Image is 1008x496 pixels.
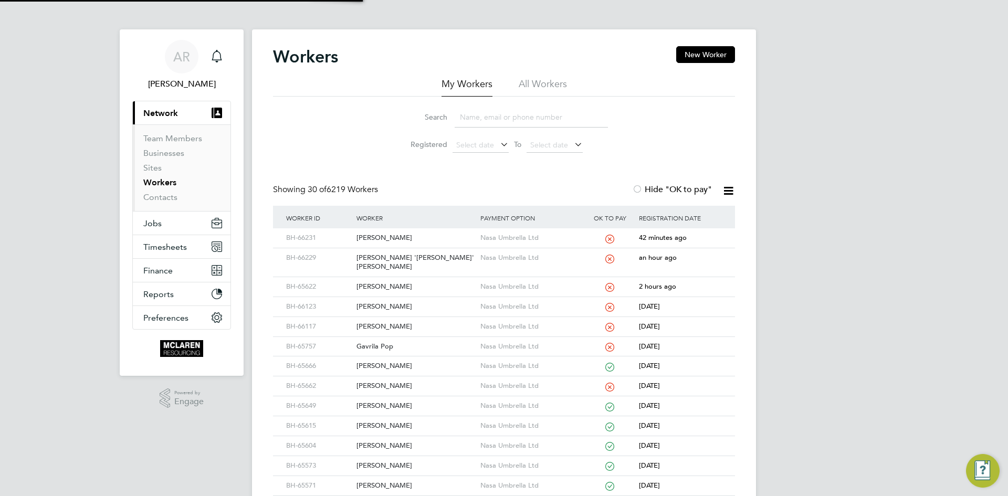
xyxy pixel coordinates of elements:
span: [DATE] [639,481,660,490]
nav: Main navigation [120,29,244,376]
div: BH-66231 [283,228,354,248]
span: AR [173,50,190,64]
span: [DATE] [639,342,660,351]
span: Select date [456,140,494,150]
div: [PERSON_NAME] [354,396,477,416]
a: BH-65666[PERSON_NAME]Nasa Umbrella Ltd[DATE] [283,356,724,365]
div: Nasa Umbrella Ltd [478,228,584,248]
button: Timesheets [133,235,230,258]
a: Contacts [143,192,177,202]
div: Payment Option [478,206,584,230]
img: mclaren-logo-retina.png [160,340,203,357]
div: [PERSON_NAME] [354,317,477,336]
span: To [511,138,524,151]
a: BH-65649[PERSON_NAME]Nasa Umbrella Ltd[DATE] [283,396,724,405]
span: [DATE] [639,441,660,450]
div: BH-65604 [283,436,354,456]
span: Timesheets [143,242,187,252]
a: BH-65757Gavrila PopNasa Umbrella Ltd[DATE] [283,336,724,345]
div: BH-65615 [283,416,354,436]
div: [PERSON_NAME] [354,297,477,316]
div: OK to pay [583,206,636,230]
label: Search [400,112,447,122]
a: Go to home page [132,340,231,357]
span: Select date [530,140,568,150]
div: BH-66123 [283,297,354,316]
div: BH-65757 [283,337,354,356]
div: [PERSON_NAME] [354,416,477,436]
div: Nasa Umbrella Ltd [478,396,584,416]
div: [PERSON_NAME] [354,228,477,248]
a: BH-65573[PERSON_NAME]Nasa Umbrella Ltd[DATE] [283,456,724,465]
span: 30 of [308,184,327,195]
div: Worker [354,206,477,230]
div: Nasa Umbrella Ltd [478,356,584,376]
input: Name, email or phone number [455,107,608,128]
div: BH-65666 [283,356,354,376]
button: Jobs [133,212,230,235]
span: 2 hours ago [639,282,676,291]
button: Engage Resource Center [966,454,1000,488]
span: Preferences [143,313,188,323]
a: AR[PERSON_NAME] [132,40,231,90]
a: BH-66229[PERSON_NAME] '[PERSON_NAME]' [PERSON_NAME]Nasa Umbrella Ltdan hour ago [283,248,724,257]
div: [PERSON_NAME] [354,436,477,456]
span: Reports [143,289,174,299]
span: [DATE] [639,361,660,370]
div: BH-65573 [283,456,354,476]
span: Finance [143,266,173,276]
a: Businesses [143,148,184,158]
a: Workers [143,177,176,187]
div: [PERSON_NAME] '[PERSON_NAME]' [PERSON_NAME] [354,248,477,277]
span: [DATE] [639,461,660,470]
div: [PERSON_NAME] [354,456,477,476]
div: Gavrila Pop [354,337,477,356]
span: [DATE] [639,401,660,410]
label: Hide "OK to pay" [632,184,712,195]
a: BH-65615[PERSON_NAME]Nasa Umbrella Ltd[DATE] [283,416,724,425]
div: Nasa Umbrella Ltd [478,297,584,316]
span: Network [143,108,178,118]
a: Sites [143,163,162,173]
button: Reports [133,282,230,305]
li: My Workers [442,78,492,97]
div: Nasa Umbrella Ltd [478,476,584,495]
button: New Worker [676,46,735,63]
a: BH-66123[PERSON_NAME]Nasa Umbrella Ltd[DATE] [283,297,724,305]
a: BH-65662[PERSON_NAME]Nasa Umbrella Ltd[DATE] [283,376,724,385]
span: Engage [174,397,204,406]
div: BH-65662 [283,376,354,396]
span: Arek Roziewicz [132,78,231,90]
div: [PERSON_NAME] [354,376,477,396]
span: Powered by [174,388,204,397]
a: BH-66231[PERSON_NAME]Nasa Umbrella Ltd42 minutes ago [283,228,724,237]
div: BH-66229 [283,248,354,268]
a: BH-65571[PERSON_NAME]Nasa Umbrella Ltd[DATE] [283,476,724,484]
div: BH-66117 [283,317,354,336]
div: Nasa Umbrella Ltd [478,416,584,436]
div: Nasa Umbrella Ltd [478,436,584,456]
a: BH-65622[PERSON_NAME]Nasa Umbrella Ltd2 hours ago [283,277,724,286]
span: an hour ago [639,253,677,262]
div: Registration Date [636,206,724,230]
div: Nasa Umbrella Ltd [478,456,584,476]
label: Registered [400,140,447,149]
div: BH-65649 [283,396,354,416]
button: Network [133,101,230,124]
a: Team Members [143,133,202,143]
div: [PERSON_NAME] [354,277,477,297]
div: BH-65622 [283,277,354,297]
div: Nasa Umbrella Ltd [478,317,584,336]
a: BH-66117[PERSON_NAME]Nasa Umbrella Ltd[DATE] [283,316,724,325]
span: 6219 Workers [308,184,378,195]
button: Finance [133,259,230,282]
h2: Workers [273,46,338,67]
span: Jobs [143,218,162,228]
li: All Workers [519,78,567,97]
div: [PERSON_NAME] [354,476,477,495]
span: 42 minutes ago [639,233,687,242]
div: Showing [273,184,380,195]
div: Worker ID [283,206,354,230]
span: [DATE] [639,421,660,430]
button: Preferences [133,306,230,329]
